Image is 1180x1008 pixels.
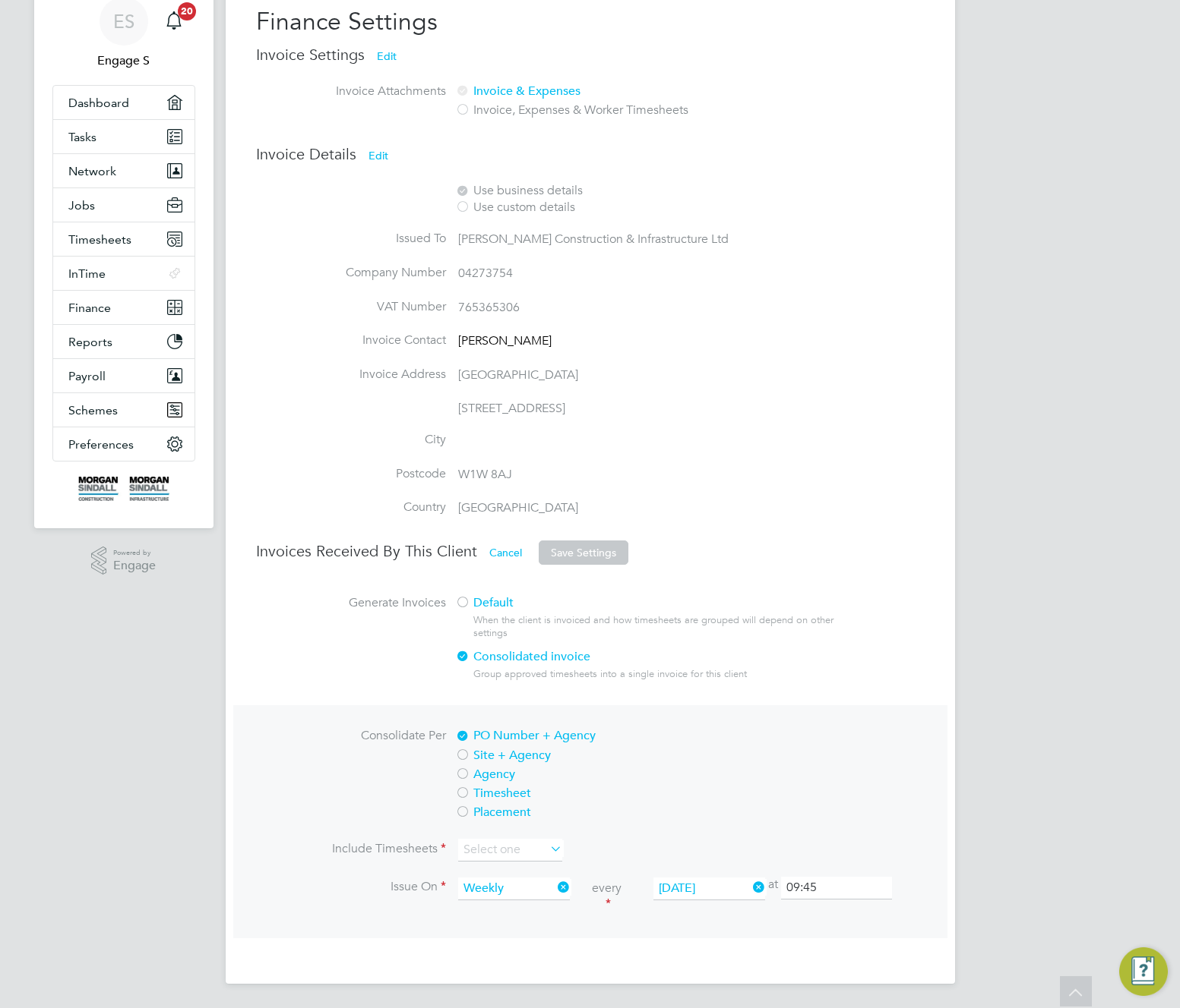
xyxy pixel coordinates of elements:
[458,367,578,383] span: [GEOGRAPHIC_DATA]
[653,877,765,900] input: Select one
[256,143,925,168] h3: Invoice Details
[458,500,578,515] span: [GEOGRAPHIC_DATA]
[458,300,520,315] span: 765365306
[68,403,118,417] span: Schemes
[256,595,446,611] label: Generate Invoices
[256,540,925,565] h3: Invoices Received By This Client
[458,232,729,247] span: [PERSON_NAME] Construction & Infrastructure Ltd
[113,559,156,572] span: Engage
[455,183,843,199] div: Use business details
[256,841,446,857] label: Include Timesheets
[256,466,446,482] label: Postcode
[68,232,131,247] span: Timesheets
[52,52,195,70] span: Engage S
[477,540,534,565] button: Cancel
[256,332,446,348] label: Invoice Contact
[52,477,195,501] a: Go to home page
[53,120,195,153] a: Tasks
[458,877,570,900] input: Select one
[68,369,106,383] span: Payroll
[53,222,195,256] button: Timesheets
[113,11,134,31] span: ES
[113,547,156,559] span: Powered by
[473,668,843,681] div: Group approved timesheets into a single invoice for this client
[68,266,106,281] span: InTime
[53,427,195,461] button: Preferences
[458,467,512,482] span: W1W 8AJ
[458,266,513,281] span: 04273754
[68,130,96,144] span: Tasks
[53,188,195,222] button: Jobs
[53,86,195,119] a: Dashboard
[68,96,129,110] span: Dashboard
[256,879,446,895] label: Issue On
[256,432,446,448] label: City
[256,728,446,744] label: Consolidate Per
[256,44,925,68] h3: Invoice Settings
[256,499,446,515] label: Country
[455,649,831,665] label: Consolidated invoice
[455,786,831,802] label: Timesheet
[78,477,169,501] img: morgansindall-logo-retina.png
[356,143,400,168] button: Edit
[68,164,116,178] span: Network
[455,805,831,821] label: Placement
[256,367,446,383] label: Invoice Address
[256,231,446,247] label: Issued To
[53,291,195,324] button: Finance
[53,154,195,187] button: Network
[573,880,641,896] div: every
[53,325,195,358] button: Reports
[458,401,565,416] span: [STREET_ADDRESS]
[91,547,156,575] a: Powered byEngage
[455,767,831,783] label: Agency
[768,877,778,892] span: at
[53,359,195,392] button: Payroll
[256,6,925,38] h2: Finance Settings
[53,257,195,290] button: InTime
[539,540,628,565] button: Save Settings
[455,748,831,764] label: Site + Agency
[458,333,552,348] span: [PERSON_NAME]
[1119,947,1168,996] button: Engage Resource Center
[53,393,195,427] button: Schemes
[365,44,409,68] button: Edit
[68,335,112,349] span: Reports
[455,200,843,216] div: Use custom details
[178,2,196,20] span: 20
[455,728,831,744] label: PO Number + Agency
[68,198,95,213] span: Jobs
[455,595,831,611] label: Default
[458,839,562,862] input: Select one
[68,437,134,452] span: Preferences
[256,265,446,281] label: Company Number
[473,614,843,640] div: When the client is invoiced and how timesheets are grouped will depend on other settings
[256,299,446,315] label: VAT Number
[68,301,111,315] span: Finance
